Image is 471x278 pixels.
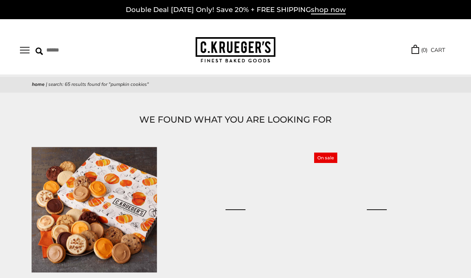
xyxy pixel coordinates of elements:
h1: WE FOUND WHAT YOU ARE LOOKING FOR [32,113,439,127]
input: Search [36,44,124,56]
span: Search: 65 results found for "pumpkin cookies" [48,81,149,87]
a: Double Deal [DATE] Only! Save 20% + FREE SHIPPINGshop now [126,6,346,14]
nav: breadcrumbs [32,81,439,89]
span: shop now [311,6,346,14]
button: Open navigation [20,47,30,54]
span: | [46,81,47,87]
a: (0) CART [412,46,445,55]
a: Home [32,81,45,87]
span: On sale [314,153,337,163]
img: Watercolor Pumpkin Cookie Gift Boxes - Assorted Cookies [32,147,157,272]
a: Watercolor Pumpkin Gift Bag - Select Your Cookies [173,147,298,272]
a: Watercolor Pumpkin Luxe Gift Box - Assorted Mini Cookies [314,147,439,272]
img: C.KRUEGER'S [196,37,275,63]
img: Search [36,48,43,55]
